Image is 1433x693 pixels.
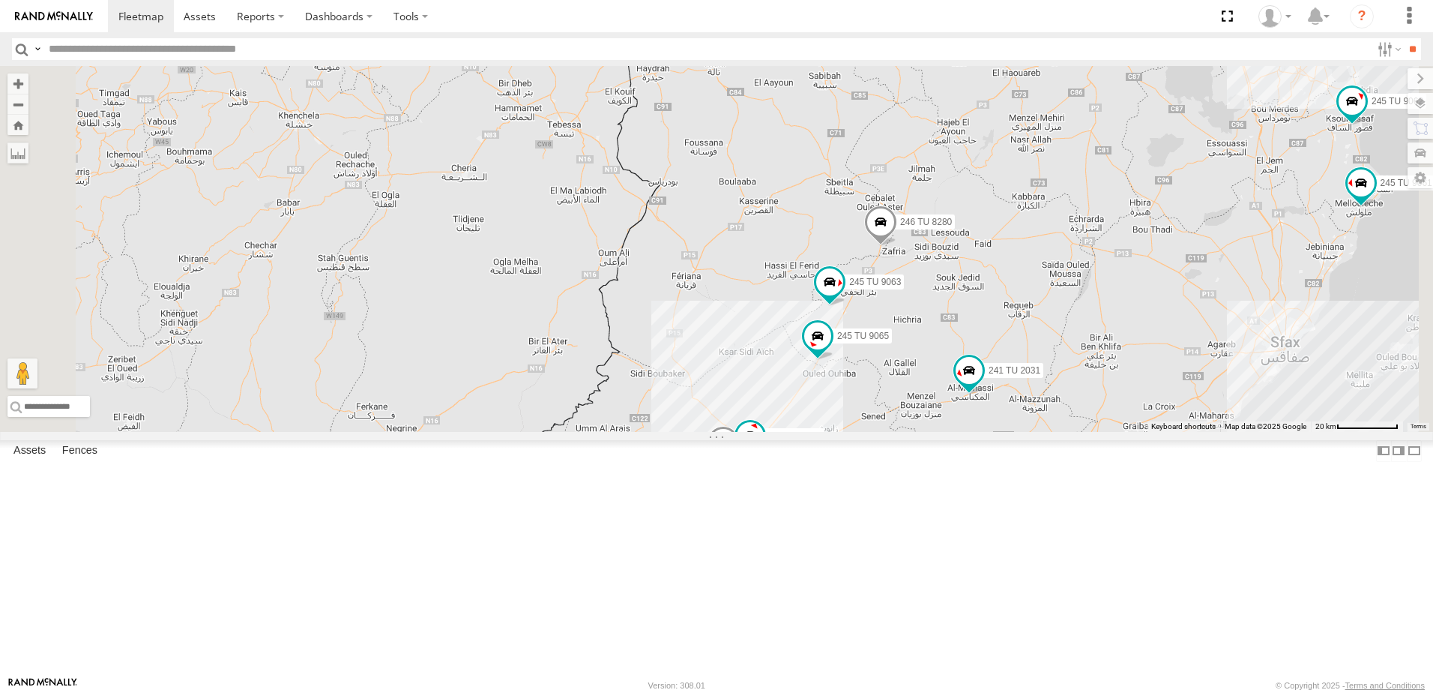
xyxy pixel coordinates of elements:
[1411,424,1426,430] a: Terms (opens in new tab)
[1408,167,1433,188] label: Map Settings
[1276,681,1425,690] div: © Copyright 2025 -
[1391,440,1406,462] label: Dock Summary Table to the Right
[7,115,28,135] button: Zoom Home
[31,38,43,60] label: Search Query
[1225,422,1306,430] span: Map data ©2025 Google
[849,277,901,287] span: 245 TU 9063
[1376,440,1391,462] label: Dock Summary Table to the Left
[837,331,889,341] span: 245 TU 9065
[770,431,821,442] span: 247 TU 9974
[1315,422,1336,430] span: 20 km
[7,73,28,94] button: Zoom in
[1311,421,1403,432] button: Map Scale: 20 km per 79 pixels
[1350,4,1374,28] i: ?
[1381,178,1432,188] span: 245 TU 9061
[7,142,28,163] label: Measure
[1372,96,1423,106] span: 245 TU 9062
[8,678,77,693] a: Visit our Website
[1407,440,1422,462] label: Hide Summary Table
[55,440,105,461] label: Fences
[1372,38,1404,60] label: Search Filter Options
[7,94,28,115] button: Zoom out
[1151,421,1216,432] button: Keyboard shortcuts
[1345,681,1425,690] a: Terms and Conditions
[7,358,37,388] button: Drag Pegman onto the map to open Street View
[989,365,1040,376] span: 241 TU 2031
[1253,5,1297,28] div: Nejah Benkhalifa
[6,440,53,461] label: Assets
[900,217,952,228] span: 246 TU 8280
[648,681,705,690] div: Version: 308.01
[15,11,93,22] img: rand-logo.svg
